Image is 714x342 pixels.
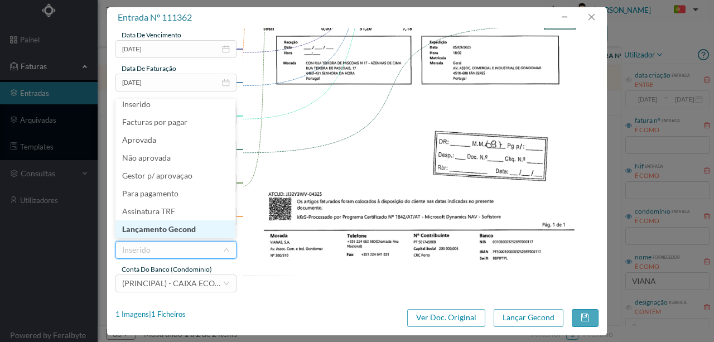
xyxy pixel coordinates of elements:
[122,98,179,106] span: data de pagamento
[494,309,563,327] button: Lançar Gecond
[223,280,230,287] i: icon: down
[222,79,230,86] i: icon: calendar
[115,95,235,113] li: Inserido
[115,203,235,220] li: Assinatura TRF
[118,12,192,22] span: entrada nº 111362
[665,1,703,19] button: PT
[115,131,235,149] li: Aprovada
[407,309,485,327] button: Ver Doc. Original
[115,149,235,167] li: Não aprovada
[115,113,235,131] li: Facturas por pagar
[115,309,186,320] div: 1 Imagens | 1 Ficheiros
[122,232,172,240] span: estado da fatura
[122,265,212,273] span: conta do banco (condominio)
[222,45,230,53] i: icon: calendar
[122,31,181,39] span: data de vencimento
[122,278,382,288] span: (PRINCIPAL) - CAIXA ECONOMICA MONTEPIO GERAL ([FINANCIAL_ID])
[122,64,176,73] span: data de faturação
[115,185,235,203] li: Para pagamento
[115,167,235,185] li: Gestor p/ aprovaçao
[115,220,235,238] li: Lançamento Gecond
[223,247,230,253] i: icon: down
